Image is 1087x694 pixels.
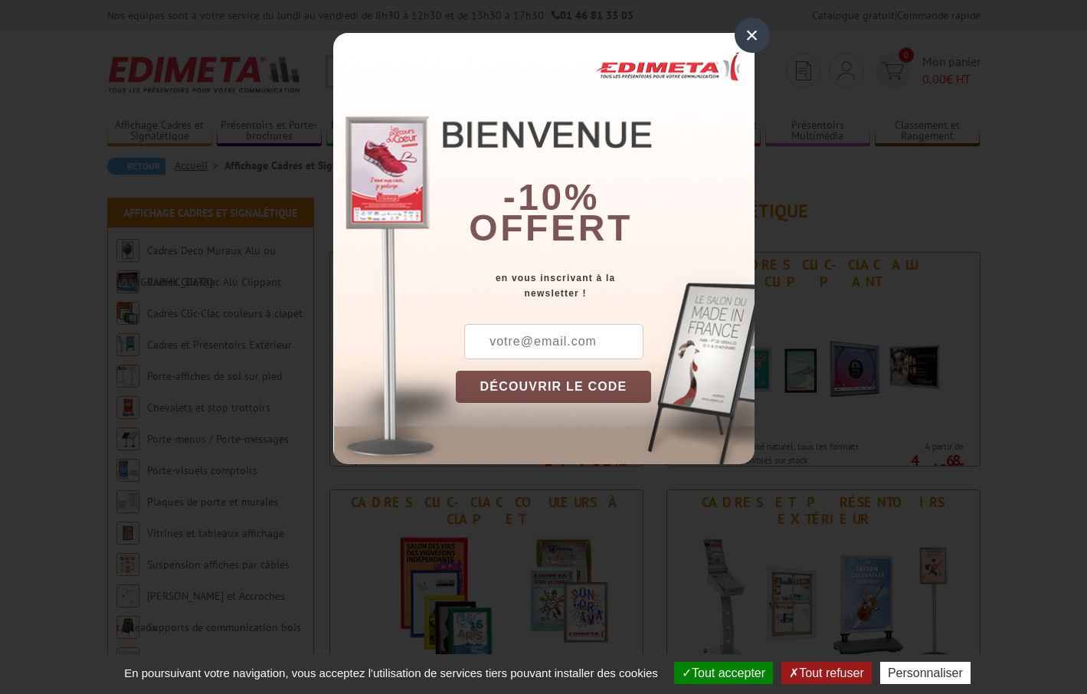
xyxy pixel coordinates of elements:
[456,371,652,403] button: DÉCOUVRIR LE CODE
[781,662,871,684] button: Tout refuser
[469,208,633,248] font: offert
[116,666,666,679] span: En poursuivant votre navigation, vous acceptez l'utilisation de services tiers pouvant installer ...
[735,18,770,53] div: ×
[456,270,755,301] div: en vous inscrivant à la newsletter !
[503,177,600,218] b: -10%
[674,662,773,684] button: Tout accepter
[464,324,643,359] input: votre@email.com
[880,662,971,684] button: Personnaliser (fenêtre modale)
